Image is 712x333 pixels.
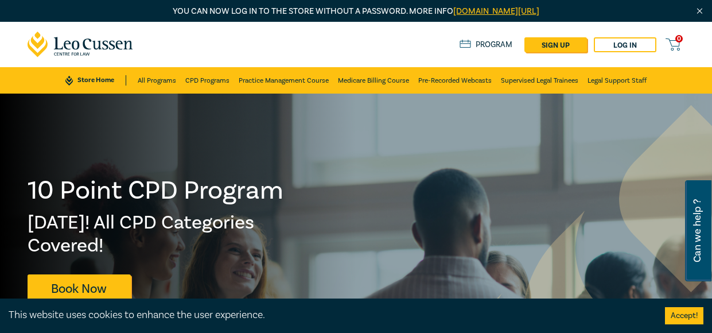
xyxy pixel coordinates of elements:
[692,187,703,274] span: Can we help ?
[28,211,285,257] h2: [DATE]! All CPD Categories Covered!
[675,35,683,42] span: 0
[453,6,539,17] a: [DOMAIN_NAME][URL]
[418,67,492,94] a: Pre-Recorded Webcasts
[695,6,705,16] img: Close
[594,37,656,52] a: Log in
[460,40,513,50] a: Program
[588,67,647,94] a: Legal Support Staff
[138,67,176,94] a: All Programs
[9,308,648,323] div: This website uses cookies to enhance the user experience.
[185,67,229,94] a: CPD Programs
[28,274,131,303] a: Book Now
[338,67,409,94] a: Medicare Billing Course
[524,37,587,52] a: sign up
[28,176,285,206] h1: 10 Point CPD Program
[65,75,126,86] a: Store Home
[239,67,329,94] a: Practice Management Course
[665,307,703,324] button: Accept cookies
[28,5,685,18] p: You can now log in to the store without a password. More info
[501,67,578,94] a: Supervised Legal Trainees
